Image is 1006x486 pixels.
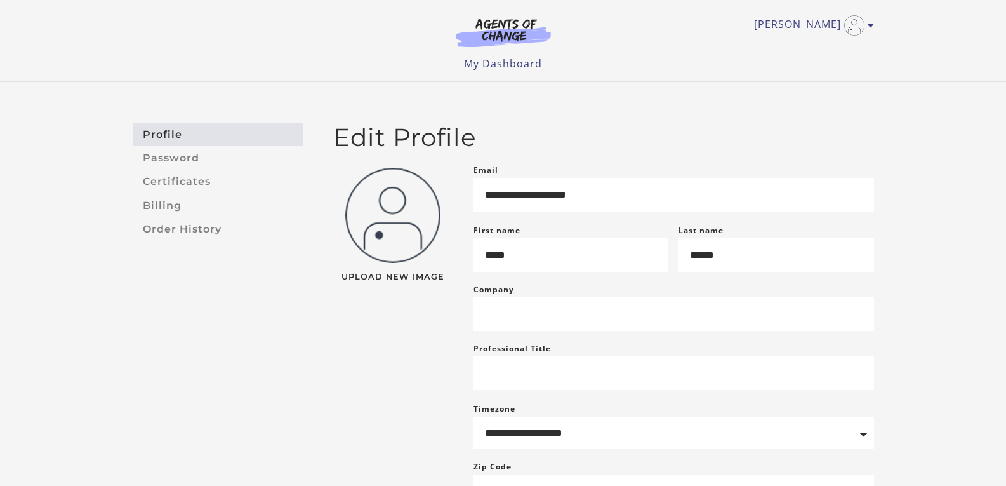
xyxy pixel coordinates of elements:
[473,403,515,414] label: Timezone
[133,194,303,217] a: Billing
[133,146,303,170] a: Password
[133,170,303,194] a: Certificates
[133,217,303,241] a: Order History
[754,15,868,36] a: Toggle menu
[442,18,564,47] img: Agents of Change Logo
[133,123,303,146] a: Profile
[678,225,724,236] label: Last name
[473,225,520,236] label: First name
[464,57,542,71] a: My Dashboard
[473,341,551,356] label: Professional Title
[473,163,498,178] label: Email
[473,282,514,297] label: Company
[333,123,874,152] h2: Edit Profile
[473,459,512,475] label: Zip Code
[333,273,453,281] span: Upload New Image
